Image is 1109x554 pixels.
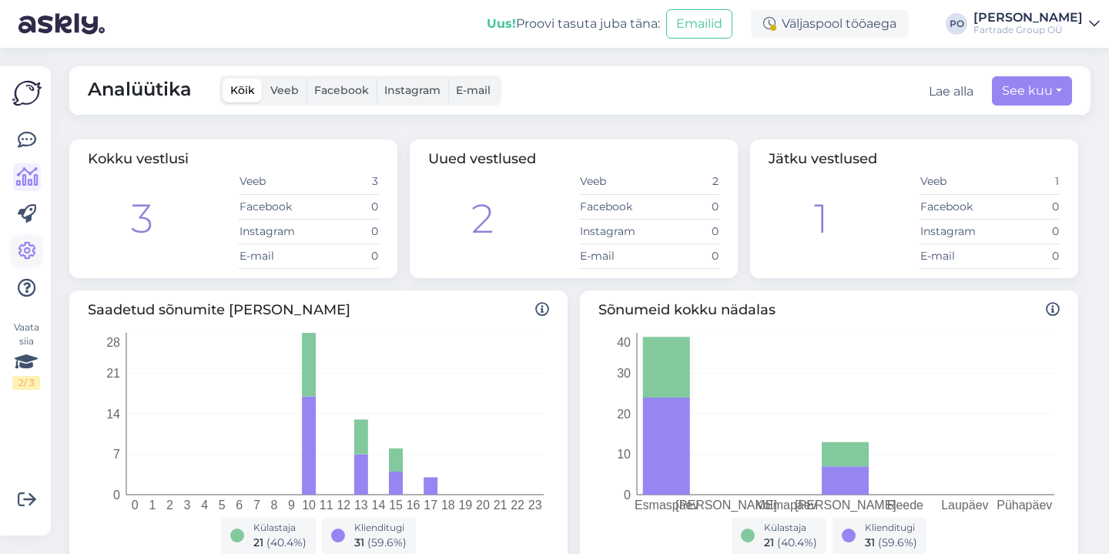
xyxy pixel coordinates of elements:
button: Lae alla [929,82,973,101]
td: Facebook [920,194,990,219]
tspan: 16 [407,499,420,512]
button: See kuu [992,76,1072,106]
span: Saadetud sõnumite [PERSON_NAME] [88,300,549,321]
td: E-mail [239,243,309,268]
div: Külastaja [764,521,817,535]
tspan: 18 [441,499,455,512]
tspan: 8 [271,499,278,512]
b: Uus! [487,16,516,31]
td: 0 [649,243,719,268]
tspan: 13 [354,499,368,512]
span: Instagram [384,83,441,97]
tspan: 15 [389,499,403,512]
div: Väljaspool tööaega [751,10,909,38]
tspan: 5 [219,499,226,512]
tspan: 23 [528,499,542,512]
tspan: 2 [166,499,173,512]
div: Klienditugi [354,521,407,535]
span: 31 [865,536,875,549]
tspan: 10 [617,448,631,461]
span: 31 [354,536,364,549]
tspan: 14 [106,407,120,420]
tspan: [PERSON_NAME] [795,499,896,512]
tspan: Kolmapäev [756,499,817,512]
td: Instagram [920,219,990,243]
tspan: 10 [302,499,316,512]
div: 2 [471,189,494,249]
div: Proovi tasuta juba täna: [487,15,660,33]
td: Facebook [579,194,649,219]
tspan: 21 [106,367,120,380]
span: 21 [253,536,263,549]
span: 21 [764,536,774,549]
tspan: 9 [288,499,295,512]
span: Veeb [270,83,299,97]
td: 0 [990,194,1060,219]
tspan: Reede [887,499,923,512]
tspan: 17 [424,499,437,512]
td: 0 [309,194,379,219]
tspan: 14 [372,499,386,512]
tspan: 40 [617,335,631,348]
div: Fartrade Group OÜ [973,24,1083,36]
td: 2 [649,170,719,194]
td: Instagram [579,219,649,243]
td: 0 [649,194,719,219]
tspan: Pühapäev [997,499,1052,512]
span: Analüütika [88,76,192,106]
img: Askly Logo [12,79,42,108]
tspan: 7 [253,499,260,512]
tspan: 6 [236,499,243,512]
td: 3 [309,170,379,194]
td: Veeb [239,170,309,194]
button: Emailid [666,9,732,39]
tspan: Esmaspäev [635,499,699,512]
tspan: 7 [113,448,120,461]
div: 2 / 3 [12,376,40,390]
span: ( 40.4 %) [777,536,817,549]
td: Veeb [920,170,990,194]
span: Sõnumeid kokku nädalas [598,300,1060,321]
td: Instagram [239,219,309,243]
div: Vaata siia [12,321,40,390]
td: 0 [309,219,379,243]
div: Klienditugi [865,521,917,535]
tspan: 20 [617,407,631,420]
tspan: 3 [184,499,191,512]
span: ( 40.4 %) [266,536,307,549]
tspan: 4 [201,499,208,512]
td: E-mail [920,243,990,268]
span: Jätku vestlused [769,150,877,167]
tspan: 28 [106,335,120,348]
span: E-mail [456,83,491,97]
td: 1 [990,170,1060,194]
span: Kõik [230,83,255,97]
td: 0 [649,219,719,243]
tspan: 19 [458,499,472,512]
tspan: 21 [494,499,508,512]
span: ( 59.6 %) [367,536,407,549]
div: PO [946,13,967,35]
td: Veeb [579,170,649,194]
td: 0 [990,219,1060,243]
div: 1 [814,189,828,249]
td: 0 [309,243,379,268]
a: [PERSON_NAME]Fartrade Group OÜ [973,12,1100,36]
tspan: 0 [132,499,139,512]
tspan: Laupäev [941,499,988,512]
span: Facebook [314,83,369,97]
td: Facebook [239,194,309,219]
tspan: 22 [511,499,524,512]
div: [PERSON_NAME] [973,12,1083,24]
tspan: 11 [320,499,333,512]
div: 3 [131,189,153,249]
tspan: 0 [624,488,631,501]
tspan: 1 [149,499,156,512]
tspan: 20 [476,499,490,512]
tspan: [PERSON_NAME] [675,499,777,512]
tspan: 0 [113,488,120,501]
td: 0 [990,243,1060,268]
td: E-mail [579,243,649,268]
tspan: 30 [617,367,631,380]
